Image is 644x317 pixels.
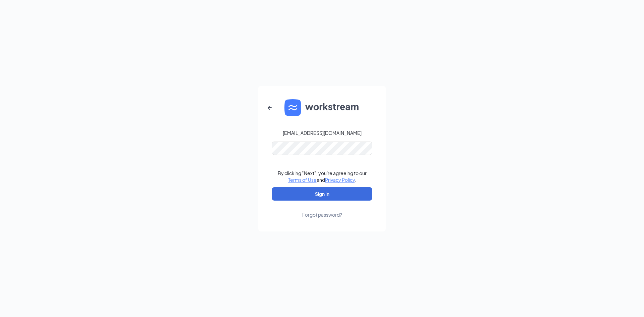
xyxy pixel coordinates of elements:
[262,100,278,116] button: ArrowLeftNew
[266,104,274,112] svg: ArrowLeftNew
[288,177,317,183] a: Terms of Use
[325,177,355,183] a: Privacy Policy
[302,201,342,218] a: Forgot password?
[302,211,342,218] div: Forgot password?
[283,129,362,136] div: [EMAIL_ADDRESS][DOMAIN_NAME]
[278,170,367,183] div: By clicking "Next", you're agreeing to our and .
[272,187,372,201] button: Sign In
[284,99,360,116] img: WS logo and Workstream text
